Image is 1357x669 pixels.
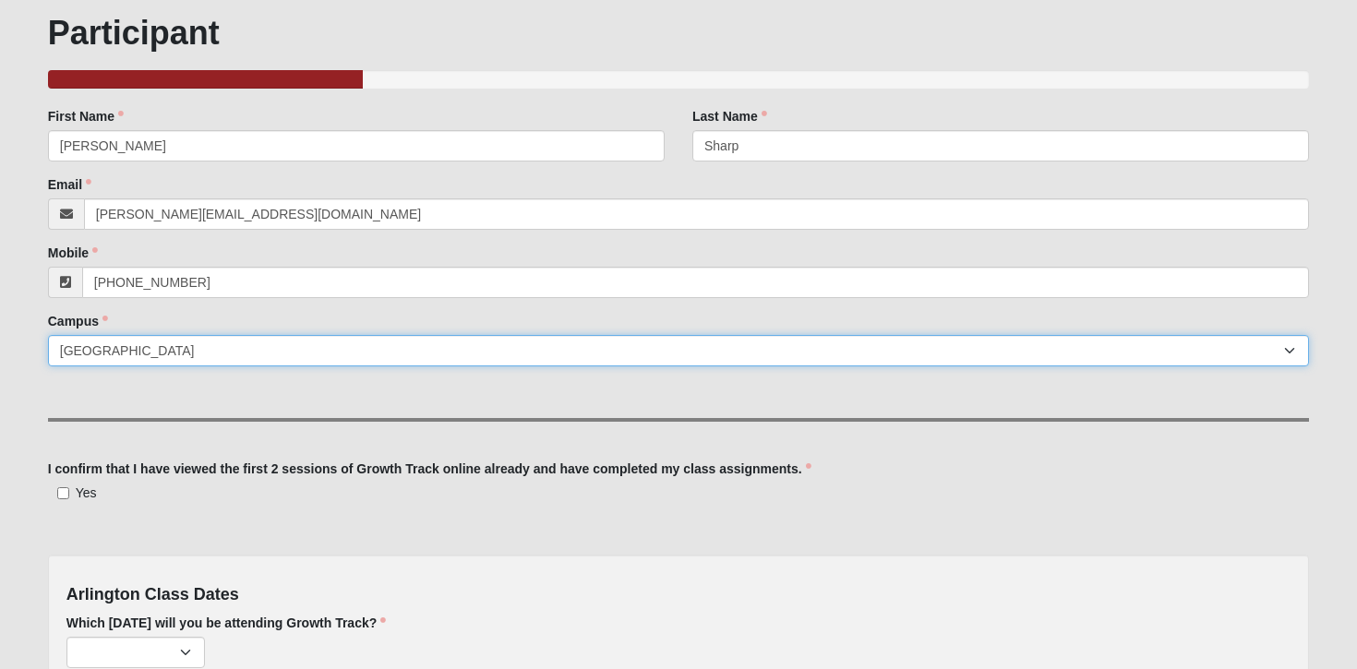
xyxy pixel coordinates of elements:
[48,13,1310,53] h1: Participant
[66,614,387,632] label: Which [DATE] will you be attending Growth Track?
[76,485,97,500] span: Yes
[66,585,1291,605] h4: Arlington Class Dates
[48,312,108,330] label: Campus
[57,487,69,499] input: Yes
[48,244,98,262] label: Mobile
[48,175,91,194] label: Email
[48,460,811,478] label: I confirm that I have viewed the first 2 sessions of Growth Track online already and have complet...
[48,107,124,125] label: First Name
[692,107,767,125] label: Last Name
